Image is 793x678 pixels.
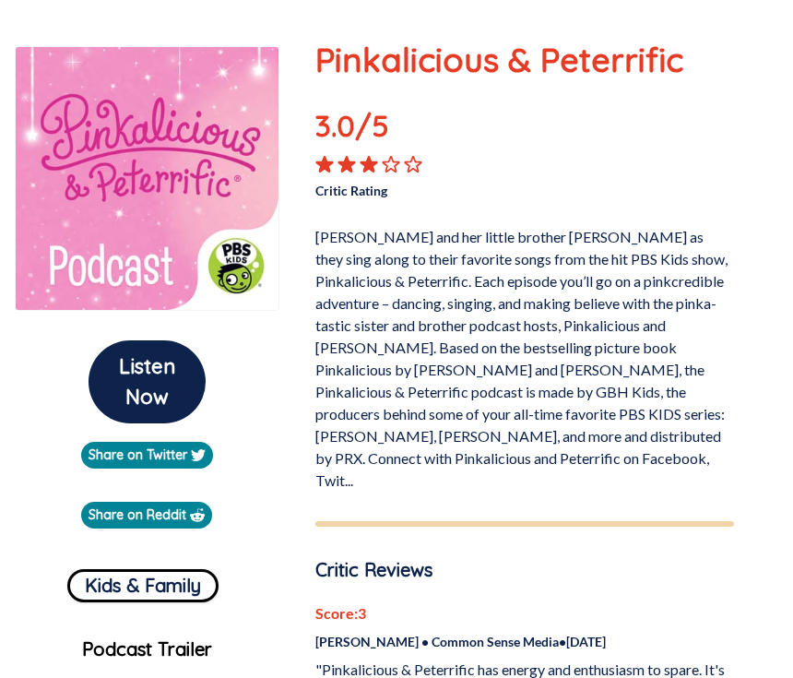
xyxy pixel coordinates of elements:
[315,173,525,200] p: Critic Rating
[67,562,219,602] a: Kids & Family
[315,35,734,85] p: Pinkalicious & Peterrific
[315,556,734,584] p: Critic Reviews
[315,632,734,651] p: [PERSON_NAME] • Common Sense Media • [DATE]
[81,442,213,469] a: Share on Twitter
[89,340,206,423] button: Listen Now
[315,103,399,155] p: 3.0 /5
[15,636,279,663] p: Podcast Trailer
[81,502,212,529] a: Share on Reddit
[67,569,219,602] button: Kids & Family
[315,219,734,492] p: [PERSON_NAME] and her little brother [PERSON_NAME] as they sing along to their favorite songs fro...
[315,602,734,624] p: Score: 3
[15,46,279,311] img: Pinkalicious & Peterrific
